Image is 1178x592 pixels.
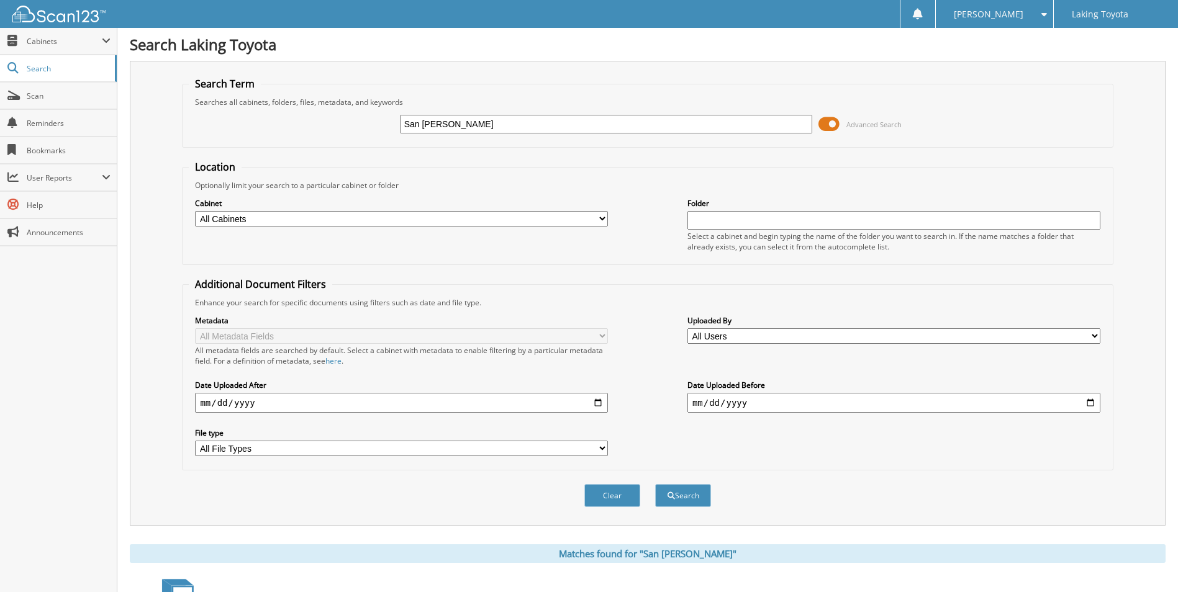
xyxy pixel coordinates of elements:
legend: Location [189,160,242,174]
div: Matches found for "San [PERSON_NAME]" [130,544,1166,563]
label: File type [195,428,608,438]
span: Advanced Search [846,120,902,129]
label: Metadata [195,315,608,326]
img: scan123-logo-white.svg [12,6,106,22]
span: Reminders [27,118,111,128]
span: Cabinets [27,36,102,47]
label: Uploaded By [687,315,1100,326]
div: Select a cabinet and begin typing the name of the folder you want to search in. If the name match... [687,231,1100,252]
div: Searches all cabinets, folders, files, metadata, and keywords [189,97,1106,107]
input: start [195,393,608,413]
div: Enhance your search for specific documents using filters such as date and file type. [189,297,1106,308]
span: Search [27,63,109,74]
label: Folder [687,198,1100,209]
span: Laking Toyota [1072,11,1128,18]
span: Announcements [27,227,111,238]
label: Cabinet [195,198,608,209]
a: here [325,356,342,366]
iframe: Chat Widget [1116,532,1178,592]
button: Search [655,484,711,507]
span: Bookmarks [27,145,111,156]
div: All metadata fields are searched by default. Select a cabinet with metadata to enable filtering b... [195,345,608,366]
span: [PERSON_NAME] [954,11,1023,18]
button: Clear [584,484,640,507]
span: User Reports [27,173,102,183]
div: Optionally limit your search to a particular cabinet or folder [189,180,1106,191]
input: end [687,393,1100,413]
span: Help [27,200,111,210]
label: Date Uploaded Before [687,380,1100,390]
span: Scan [27,91,111,101]
label: Date Uploaded After [195,380,608,390]
legend: Search Term [189,77,261,91]
h1: Search Laking Toyota [130,34,1166,55]
legend: Additional Document Filters [189,277,332,291]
